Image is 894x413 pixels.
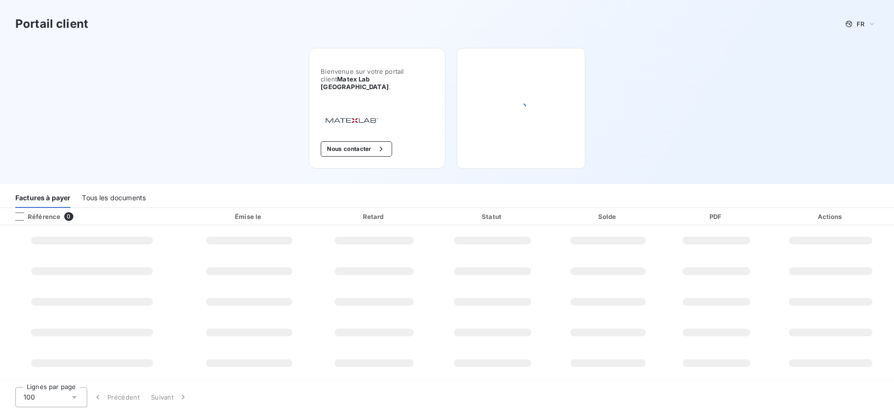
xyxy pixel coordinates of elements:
[321,68,433,91] span: Bienvenue sur votre portail client .
[145,387,194,407] button: Suivant
[186,212,313,221] div: Émise le
[436,212,549,221] div: Statut
[857,20,864,28] span: FR
[82,188,146,208] div: Tous les documents
[15,188,70,208] div: Factures à payer
[64,212,73,221] span: 0
[87,387,145,407] button: Précédent
[316,212,432,221] div: Retard
[321,141,392,157] button: Nous contacter
[667,212,766,221] div: PDF
[23,392,35,402] span: 100
[321,75,389,91] span: Matex Lab [GEOGRAPHIC_DATA]
[15,15,88,33] h3: Portail client
[553,212,663,221] div: Solde
[769,212,892,221] div: Actions
[8,212,60,221] div: Référence
[321,114,382,126] img: Company logo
